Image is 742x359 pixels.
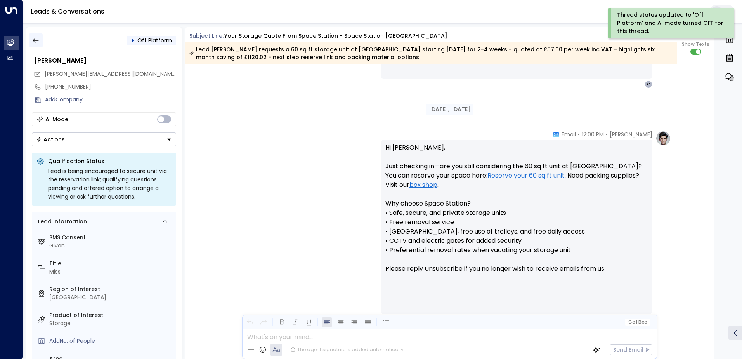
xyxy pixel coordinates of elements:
div: The agent signature is added automatically [290,346,404,353]
a: box shop [409,180,437,190]
div: Your storage quote from Space Station - Space Station [GEOGRAPHIC_DATA] [224,32,447,40]
div: Thread status updated to 'Off Platform' and AI mode turned OFF for this thread. [617,11,724,35]
button: Cc|Bcc [625,319,650,326]
span: 12:00 PM [582,131,604,138]
p: Qualification Status [48,157,172,165]
div: Lead is being encouraged to secure unit via the reservation link; qualifying questions pending an... [48,167,172,201]
span: chiara.ottino@hotmail.com [45,70,176,78]
span: • [606,131,608,138]
div: Storage [49,319,173,328]
label: Title [49,260,173,268]
div: AddNo. of People [49,337,173,345]
span: | [636,319,637,325]
div: [GEOGRAPHIC_DATA] [49,293,173,301]
span: Cc Bcc [628,319,647,325]
a: Leads & Conversations [31,7,104,16]
div: AddCompany [45,96,176,104]
div: [PHONE_NUMBER] [45,83,176,91]
span: Subject Line: [189,32,224,40]
span: Show Texts [682,41,709,48]
div: • [131,33,135,47]
div: Lead Information [35,218,87,226]
div: Lead [PERSON_NAME] requests a 60 sq ft storage unit at [GEOGRAPHIC_DATA] starting [DATE] for 2-4 ... [189,45,673,61]
div: C [645,80,652,88]
span: [PERSON_NAME] [610,131,652,138]
span: [PERSON_NAME][EMAIL_ADDRESS][DOMAIN_NAME] [45,70,177,78]
label: Region of Interest [49,285,173,293]
p: Hi [PERSON_NAME], Just checking in—are you still considering the 60 sq ft unit at [GEOGRAPHIC_DAT... [385,143,648,283]
div: Miss [49,268,173,276]
span: Email [562,131,576,138]
img: profile-logo.png [655,131,671,146]
div: Given [49,242,173,250]
button: Undo [245,317,255,327]
button: Redo [258,317,268,327]
a: Reserve your 60 sq ft unit [487,171,565,180]
label: Product of Interest [49,311,173,319]
div: Button group with a nested menu [32,132,176,146]
div: [PERSON_NAME] [34,56,176,65]
span: Off Platform [137,37,172,44]
span: • [578,131,580,138]
div: AI Mode [45,115,68,123]
div: [DATE], [DATE] [426,104,473,115]
button: Actions [32,132,176,146]
div: Actions [36,136,65,143]
label: SMS Consent [49,234,173,242]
